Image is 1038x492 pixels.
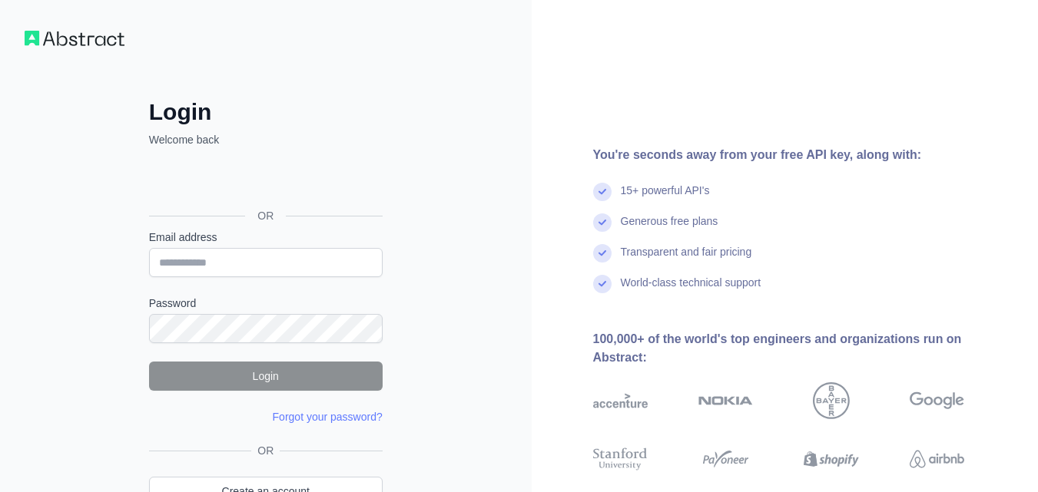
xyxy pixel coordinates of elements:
[593,330,1014,367] div: 100,000+ of the world's top engineers and organizations run on Abstract:
[149,229,383,245] label: Email address
[593,213,612,232] img: check mark
[25,31,124,46] img: Workflow
[273,411,383,423] a: Forgot your password?
[593,275,612,293] img: check mark
[593,183,612,201] img: check mark
[593,146,1014,164] div: You're seconds away from your free API key, along with:
[593,244,612,263] img: check mark
[141,164,387,198] iframe: Sign in with Google Button
[813,382,850,419] img: bayer
[698,382,753,419] img: nokia
[149,362,383,391] button: Login
[149,98,383,126] h2: Login
[251,443,280,458] span: OR
[149,132,383,147] p: Welcome back
[149,296,383,311] label: Password
[621,244,752,275] div: Transparent and fair pricing
[621,275,761,305] div: World-class technical support
[245,208,286,223] span: OR
[621,183,710,213] div: 15+ powerful API's
[593,382,648,419] img: accenture
[910,382,964,419] img: google
[804,445,858,473] img: shopify
[593,445,648,473] img: stanford university
[910,445,964,473] img: airbnb
[698,445,753,473] img: payoneer
[621,213,718,244] div: Generous free plans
